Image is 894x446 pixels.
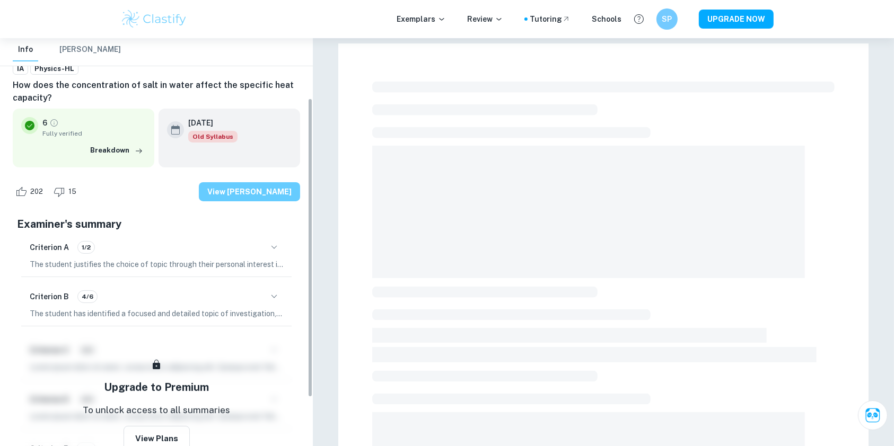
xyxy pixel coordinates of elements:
[30,308,283,319] p: The student has identified a focused and detailed topic of investigation, clearly stating the eff...
[78,292,97,301] span: 4/6
[87,142,146,158] button: Breakdown
[78,243,94,252] span: 1/2
[30,258,283,270] p: The student justifies the choice of topic through their personal interest in thermal physics. How...
[24,186,49,197] span: 202
[13,38,38,61] button: Info
[630,10,648,28] button: Help and Feedback
[42,129,146,138] span: Fully verified
[120,8,188,30] img: Clastify logo
[13,64,28,74] span: IA
[661,13,673,25] h6: SP
[592,13,621,25] a: Schools
[30,62,78,75] a: Physics-HL
[858,400,888,430] button: Ask Clai
[13,183,49,200] div: Like
[42,117,47,129] p: 6
[397,13,446,25] p: Exemplars
[59,38,121,61] button: [PERSON_NAME]
[31,64,78,74] span: Physics-HL
[188,117,229,129] h6: [DATE]
[13,62,28,75] a: IA
[13,79,300,104] h6: How does the concentration of salt in water affect the specific heat capacity?
[17,216,296,232] h5: Examiner's summary
[199,182,300,201] button: View [PERSON_NAME]
[83,404,230,417] p: To unlock access to all summaries
[530,13,571,25] a: Tutoring
[188,131,238,142] span: Old Syllabus
[104,379,209,395] h5: Upgrade to Premium
[188,131,238,142] div: Starting from the May 2025 session, the Physics IA requirements have changed. It's OK to refer to...
[699,10,774,29] button: UPGRADE NOW
[30,242,69,253] h6: Criterion A
[49,118,59,128] a: Grade fully verified
[30,291,69,302] h6: Criterion B
[467,13,503,25] p: Review
[51,183,82,200] div: Dislike
[656,8,678,30] button: SP
[63,186,82,197] span: 15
